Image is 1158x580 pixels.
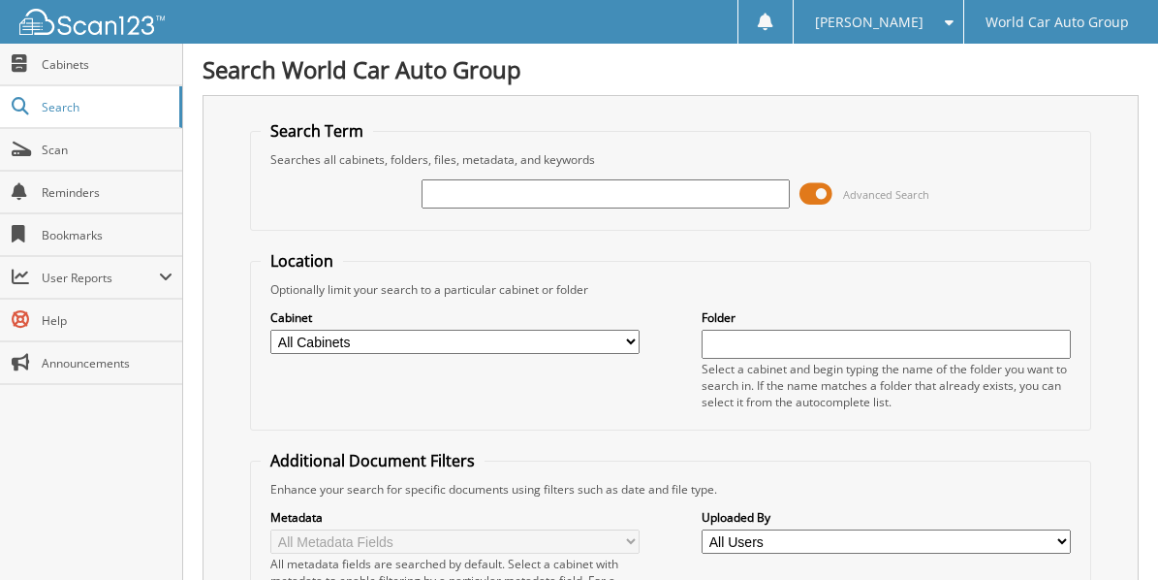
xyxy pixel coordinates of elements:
div: Select a cabinet and begin typing the name of the folder you want to search in. If the name match... [702,361,1070,410]
span: [PERSON_NAME] [815,16,923,28]
legend: Location [261,250,343,272]
div: Optionally limit your search to a particular cabinet or folder [261,281,1080,298]
label: Uploaded By [702,509,1070,526]
span: Help [42,312,172,329]
span: Advanced Search [843,187,929,202]
span: World Car Auto Group [986,16,1129,28]
span: Cabinets [42,56,172,73]
h1: Search World Car Auto Group [203,53,1139,85]
span: Bookmarks [42,227,172,243]
span: Reminders [42,184,172,201]
label: Cabinet [270,309,639,326]
span: Scan [42,142,172,158]
span: User Reports [42,270,159,286]
label: Metadata [270,509,639,526]
legend: Search Term [261,120,373,142]
span: Search [42,99,170,115]
div: Searches all cabinets, folders, files, metadata, and keywords [261,151,1080,168]
span: Announcements [42,355,172,371]
div: Enhance your search for specific documents using filters such as date and file type. [261,481,1080,498]
label: Folder [702,309,1070,326]
img: scan123-logo-white.svg [19,9,165,35]
legend: Additional Document Filters [261,450,485,471]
